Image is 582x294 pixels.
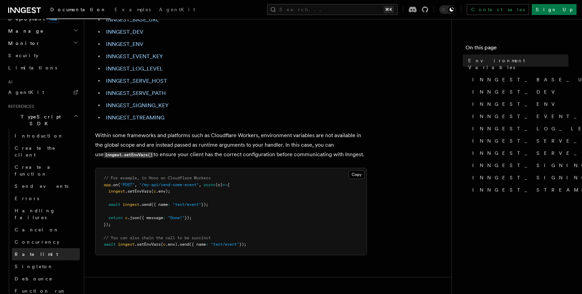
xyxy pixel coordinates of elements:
span: .env) [165,242,177,247]
h4: On this page [465,44,568,54]
span: .setEnvVars [135,242,161,247]
span: "/my-api/send-some-event" [139,182,199,187]
p: Within some frameworks and platforms such as Cloudflare Workers, environment variables are not av... [95,131,367,160]
a: Sign Up [532,4,577,15]
button: Toggle dark mode [439,5,456,14]
span: .json [127,215,139,220]
span: Create a function [15,164,55,177]
span: .env); [156,189,170,194]
button: Manage [5,25,80,37]
a: AgentKit [155,2,199,18]
span: await [108,202,120,207]
a: INNGEST_EVENT_KEY [106,53,163,60]
span: TypeScript SDK [5,113,73,127]
span: await [104,242,116,247]
span: ( [118,182,120,187]
span: , [199,182,201,187]
span: AgentKit [8,89,44,95]
a: INNGEST_SIGNING_KEY [106,102,169,109]
span: Documentation [50,7,106,12]
a: Send events [12,180,80,192]
a: Examples [110,2,155,18]
span: Cancel on [15,227,59,232]
span: "Done!" [168,215,184,220]
span: ({ name [189,242,206,247]
code: inngest.setEnvVars() [104,152,154,158]
span: Security [8,53,38,58]
span: Create the client [15,145,56,158]
span: app [104,182,111,187]
a: Create the client [12,142,80,161]
a: INNGEST_DEV [106,29,143,35]
a: INNGEST_LOG_LEVEL [470,122,568,135]
a: Rate limit [12,248,80,260]
span: }); [201,202,208,207]
span: : [206,242,208,247]
a: INNGEST_ENV [470,98,568,110]
span: : [163,215,165,220]
kbd: ⌘K [384,6,393,13]
span: Singleton [15,264,53,269]
span: c [154,189,156,194]
a: INNGEST_LOG_LEVEL [106,65,163,72]
span: .send [139,202,151,207]
span: // You can also chain the call to be succinct [104,235,211,240]
a: INNGEST_SERVE_PATH [470,147,568,159]
span: : [168,202,170,207]
span: Errors [15,196,39,201]
a: Singleton [12,260,80,273]
button: Copy [349,170,365,179]
span: .setEnvVars [125,189,151,194]
a: Security [5,49,80,62]
span: INNGEST_DEV [472,88,559,95]
span: References [5,104,34,109]
span: inngest [118,242,135,247]
span: { [227,182,230,187]
span: inngest [123,202,139,207]
a: INNGEST_SIGNING_KEY [470,159,568,171]
a: Debounce [12,273,80,285]
a: INNGEST_DEV [470,86,568,98]
span: "test/event" [211,242,239,247]
span: , [135,182,137,187]
span: Introduction [15,133,64,138]
a: Limitations [5,62,80,74]
a: Concurrency [12,236,80,248]
span: Handling failures [15,208,55,220]
a: Environment Variables [465,54,568,73]
a: INNGEST_STREAMING [106,114,164,121]
a: Introduction [12,130,80,142]
span: INNGEST_ENV [472,101,559,108]
span: c [125,215,127,220]
span: AgentKit [159,7,195,12]
span: (c) [215,182,223,187]
a: Contact sales [467,4,529,15]
a: INNGEST_BASE_URL [470,73,568,86]
a: Documentation [46,2,110,19]
a: Handling failures [12,205,80,224]
a: INNGEST_SERVE_HOST [106,78,167,84]
span: AI [5,79,13,85]
span: Manage [5,28,44,34]
a: INNGEST_ENV [106,41,143,47]
span: Send events [15,183,68,189]
span: ( [151,189,154,194]
a: INNGEST_SERVE_HOST [470,135,568,147]
span: }); [104,222,111,227]
span: inngest [108,189,125,194]
a: INNGEST_BASE_URL [106,16,159,23]
span: Environment Variables [468,57,568,71]
a: INNGEST_SERVE_PATH [106,90,166,96]
span: Examples [114,7,151,12]
span: Concurrency [15,239,59,245]
span: Monitor [5,40,40,47]
span: ({ message [139,215,163,220]
span: ( [161,242,163,247]
span: async [204,182,215,187]
span: Rate limit [15,251,58,257]
button: TypeScript SDK [5,111,80,130]
a: INNGEST_STREAMING [470,184,568,196]
span: return [108,215,123,220]
a: INNGEST_SIGNING_KEY_FALLBACK [470,171,568,184]
span: new [48,15,59,23]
